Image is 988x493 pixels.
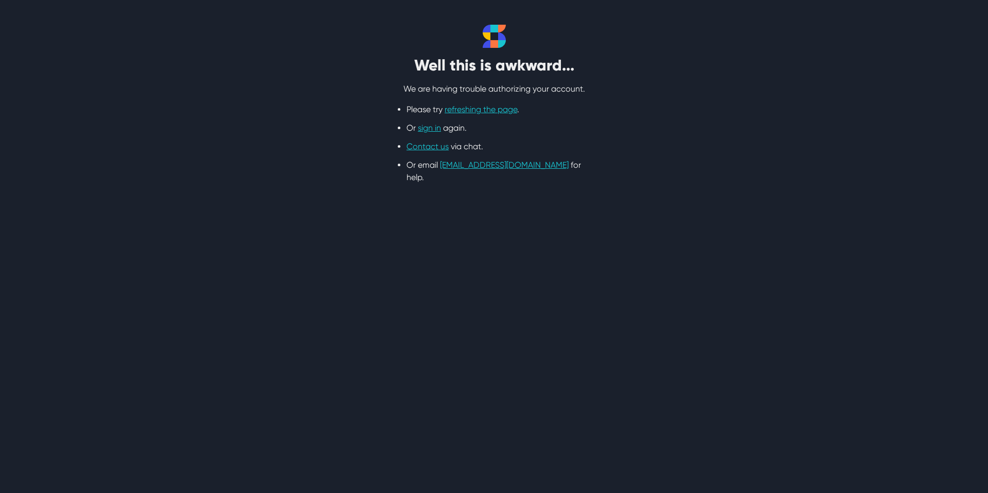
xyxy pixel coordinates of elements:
a: refreshing the page [445,104,517,114]
h2: Well this is awkward... [365,56,623,75]
li: Please try . [407,103,581,116]
li: via chat. [407,140,581,153]
li: Or again. [407,122,581,134]
a: [EMAIL_ADDRESS][DOMAIN_NAME] [440,160,569,170]
a: sign in [418,123,441,133]
li: Or email for help. [407,159,581,184]
a: Contact us [407,142,449,151]
p: We are having trouble authorizing your account. [365,83,623,95]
